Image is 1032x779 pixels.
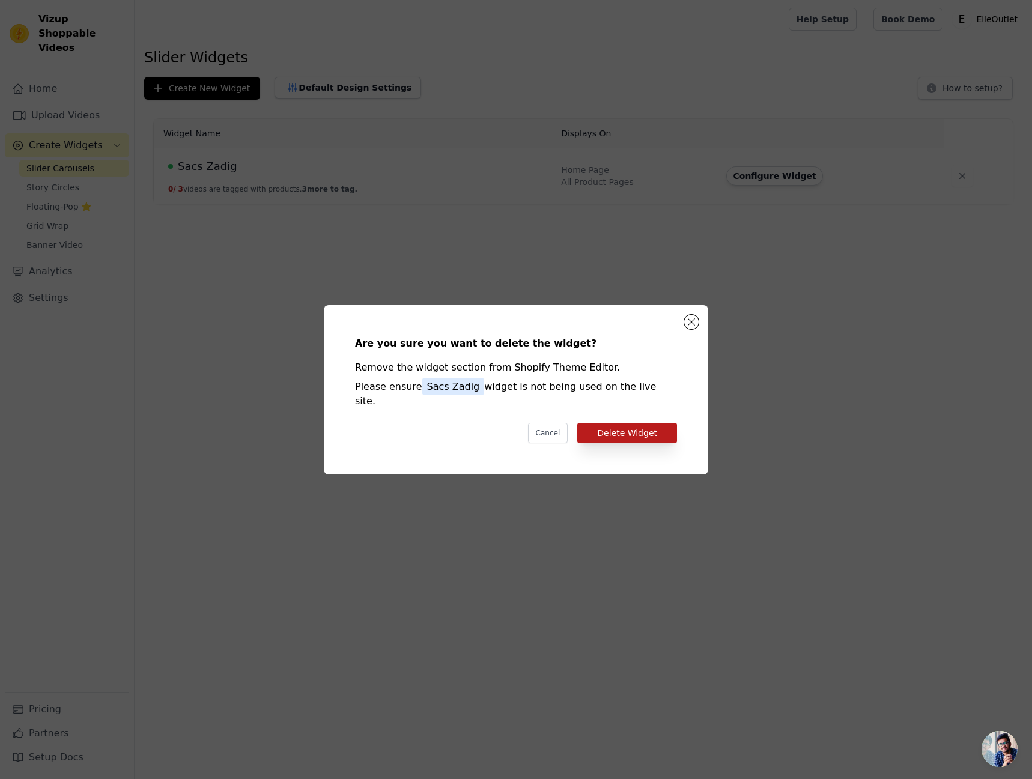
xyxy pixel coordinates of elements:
[577,423,677,443] button: Delete Widget
[355,336,677,351] div: Are you sure you want to delete the widget?
[982,731,1018,767] div: Ouvrir le chat
[684,315,699,329] button: Close modal
[528,423,568,443] button: Cancel
[355,360,677,375] div: Remove the widget section from Shopify Theme Editor.
[422,378,485,395] span: Sacs Zadig
[355,380,677,408] div: Please ensure widget is not being used on the live site.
